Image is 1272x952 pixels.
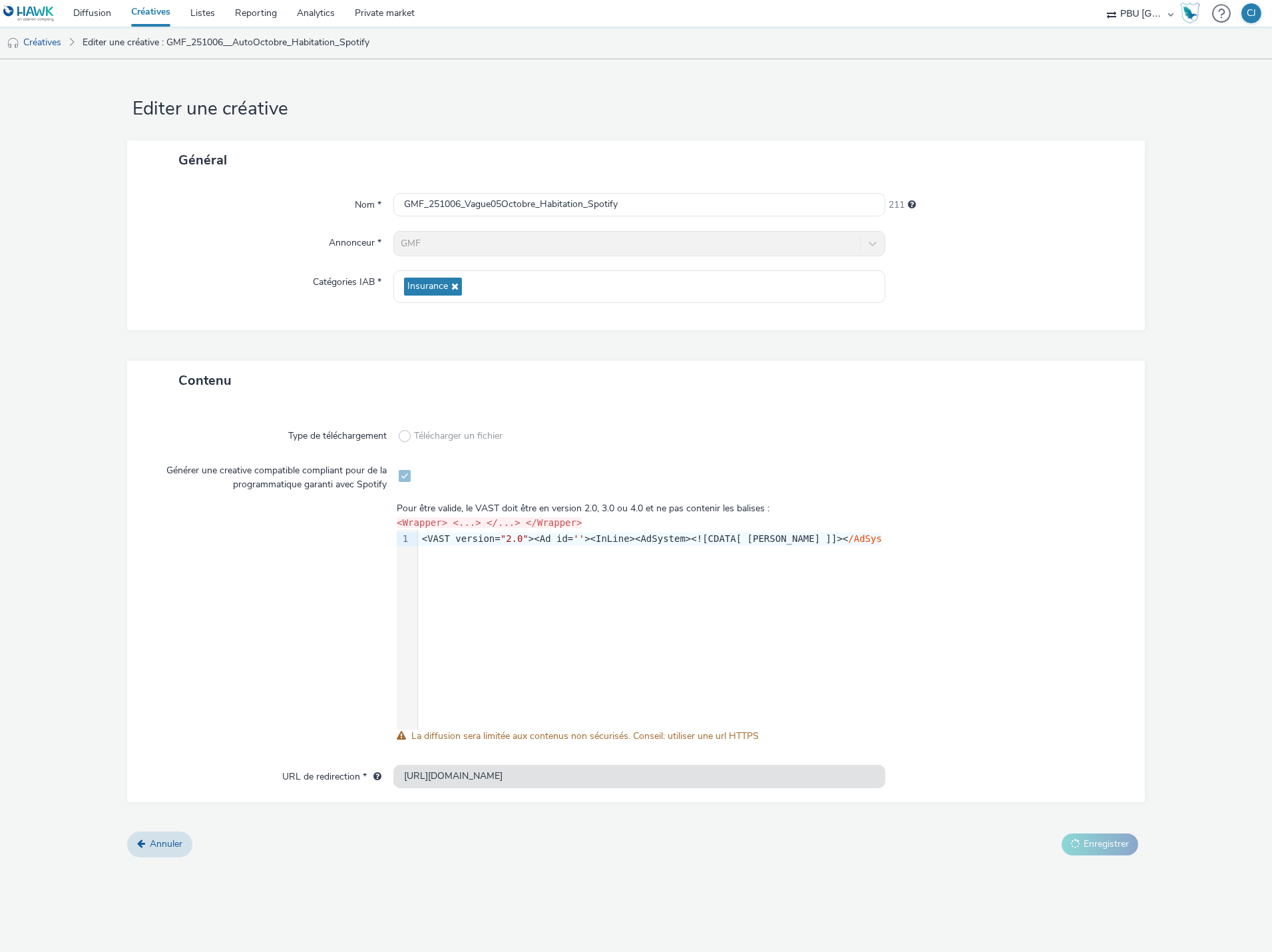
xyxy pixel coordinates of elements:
img: audio [7,37,20,50]
span: Général [178,151,227,169]
span: 211 [889,198,905,212]
input: Nom [393,193,885,216]
label: Nom * [349,193,387,212]
div: Pour être valide, le VAST doit être en version 2.0, 3.0 ou 4.0 et ne pas contenir les balises : [397,502,881,515]
span: Annuler [150,837,182,850]
label: Catégories IAB * [308,270,387,289]
span: Télécharger un fichier [414,429,503,443]
div: 1 [397,533,410,546]
a: Annuler [127,832,192,857]
span: Contenu [178,371,232,389]
img: undefined Logo [3,5,55,22]
label: Annonceur * [323,231,387,250]
div: 255 caractères maximum [908,198,916,212]
span: Enregistrer [1084,837,1129,850]
div: CJ [1247,3,1256,23]
div: L'URL de redirection sera utilisée comme URL de validation avec certains SSP et ce sera l'URL de ... [367,770,381,784]
h1: Editer une créative [127,97,1145,122]
span: Insurance [407,281,448,292]
span: /AdSystem><AdTitle><![CDATA[ Test_Hawk ]]></ [848,533,1095,544]
span: La diffusion sera limitée aux contenus non sécurisés. Conseil: utiliser une url HTTPS [411,730,759,742]
button: Enregistrer [1062,833,1138,855]
img: Hawk Academy [1180,3,1200,24]
span: "2.0" [501,533,529,544]
input: url... [393,765,885,788]
span: '' [573,533,584,544]
code: <Wrapper> <...> </...> </Wrapper> [397,517,582,528]
a: Hawk Academy [1180,3,1205,24]
label: URL de redirection * [277,765,387,784]
label: Type de téléchargement [283,424,392,443]
a: Editer une créative : GMF_251006__AutoOctobre_Habitation_Spotify [76,27,376,59]
label: Générer une creative compatible compliant pour de la programmatique garanti avec Spotify [151,459,392,491]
